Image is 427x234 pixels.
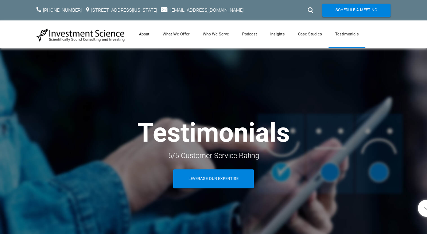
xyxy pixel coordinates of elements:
[189,169,238,188] span: Leverage Our Expertise
[170,7,244,13] a: [EMAIL_ADDRESS][DOMAIN_NAME]
[335,4,377,17] span: Schedule A Meeting
[156,20,196,48] a: What We Offer
[132,20,156,48] a: About
[173,169,254,188] a: Leverage Our Expertise
[322,4,391,17] a: Schedule A Meeting
[36,28,125,42] img: Investment Science | NYC Consulting Services
[264,20,291,48] a: Insights
[291,20,329,48] a: Case Studies
[236,20,264,48] a: Podcast
[329,20,365,48] a: Testimonials
[91,7,157,13] a: [STREET_ADDRESS][US_STATE]​
[43,7,82,13] a: [PHONE_NUMBER]
[196,20,236,48] a: Who We Serve
[137,117,290,148] strong: Testimonials
[36,149,391,162] div: 5/5 Customer Service Rating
